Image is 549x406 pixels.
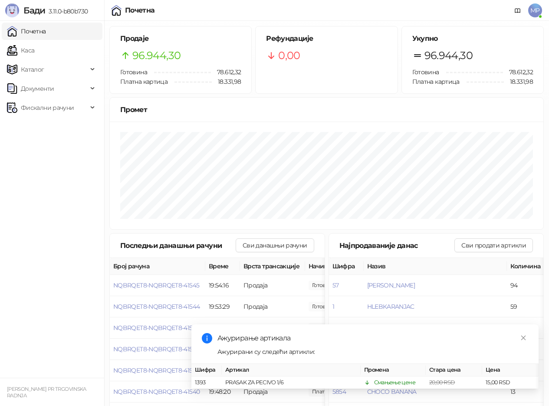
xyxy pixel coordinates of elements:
span: info-circle [202,333,212,343]
span: 20,00 RSD [429,379,455,386]
span: 25,00 [309,281,338,290]
button: [PERSON_NAME] [367,281,415,289]
button: NQBRQET8-NQBRQET8-41543 [113,324,199,332]
th: Врста трансакције [240,258,305,275]
th: Количина [507,258,546,275]
span: close [520,335,526,341]
button: Сви продати артикли [454,238,533,252]
span: Готовина [120,68,147,76]
a: Почетна [7,23,46,40]
a: Документација [511,3,525,17]
td: PRASAK ZA PECIVO 1/6 [222,376,361,389]
small: [PERSON_NAME] PR TRGOVINSKA RADNJA [7,386,86,399]
span: 18.331,98 [504,77,533,86]
th: Промена [361,364,426,376]
th: Шифра [329,258,364,275]
button: NQBRQET8-NQBRQET8-41544 [113,303,200,310]
h5: Рефундације [266,33,387,44]
td: Продаја [240,275,305,296]
span: 96.944,30 [132,47,181,64]
span: Фискални рачуни [21,99,74,116]
button: 1 [332,303,334,310]
button: 8359 [332,324,346,332]
span: 110,00 [309,302,338,311]
td: 19:50:59 [205,317,240,339]
div: Почетна [125,7,155,14]
td: 28 [507,317,546,339]
span: Готовина [412,68,439,76]
td: 94 [507,275,546,296]
span: Документи [21,80,54,97]
span: Платна картица [412,78,460,86]
th: Број рачуна [110,258,205,275]
th: Шифра [191,364,222,376]
span: 0,00 [278,47,300,64]
td: Продаја [240,296,305,317]
th: Артикал [222,364,361,376]
th: Назив [364,258,507,275]
span: 96.944,30 [424,47,473,64]
td: Продаја [240,317,305,339]
button: NQBRQET8-NQBRQET8-41540 [113,388,200,396]
td: 19:53:29 [205,296,240,317]
button: 57 [332,281,339,289]
td: 19:54:16 [205,275,240,296]
h5: Укупно [412,33,533,44]
button: NQBRQET8-NQBRQET8-41541 [113,366,198,374]
span: Каталог [21,61,44,78]
button: HLEBKARANJAC [367,303,414,310]
span: 3.11.0-b80b730 [45,7,88,15]
th: Стара цена [426,364,482,376]
td: 1393 [191,376,222,389]
th: Време [205,258,240,275]
div: Ажурирани су следећи артикли: [217,347,528,356]
div: Последњи данашњи рачуни [120,240,236,251]
button: Сви данашњи рачуни [236,238,314,252]
img: Logo [5,3,19,17]
td: 59 [507,296,546,317]
a: Каса [7,42,34,59]
div: Смањење цене [374,378,415,387]
th: Цена [482,364,539,376]
button: NQBRQET8-NQBRQET8-41542 [113,345,199,353]
div: Ажурирање артикала [217,333,528,343]
button: NQBRQET8-NQBRQET8-41545 [113,281,199,289]
div: Најпродаваније данас [339,240,455,251]
span: Бади [23,5,45,16]
th: Начини плаћања [305,258,392,275]
span: 18.331,98 [212,77,241,86]
span: MP [528,3,542,17]
span: 78.612,32 [211,67,241,77]
span: 78.612,32 [503,67,533,77]
div: Промет [120,104,533,115]
h5: Продаје [120,33,241,44]
button: ZAJECARSKO [367,324,406,332]
span: 400,00 [309,323,338,333]
span: Платна картица [120,78,168,86]
td: 15,00 RSD [482,376,539,389]
a: Close [519,333,528,343]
